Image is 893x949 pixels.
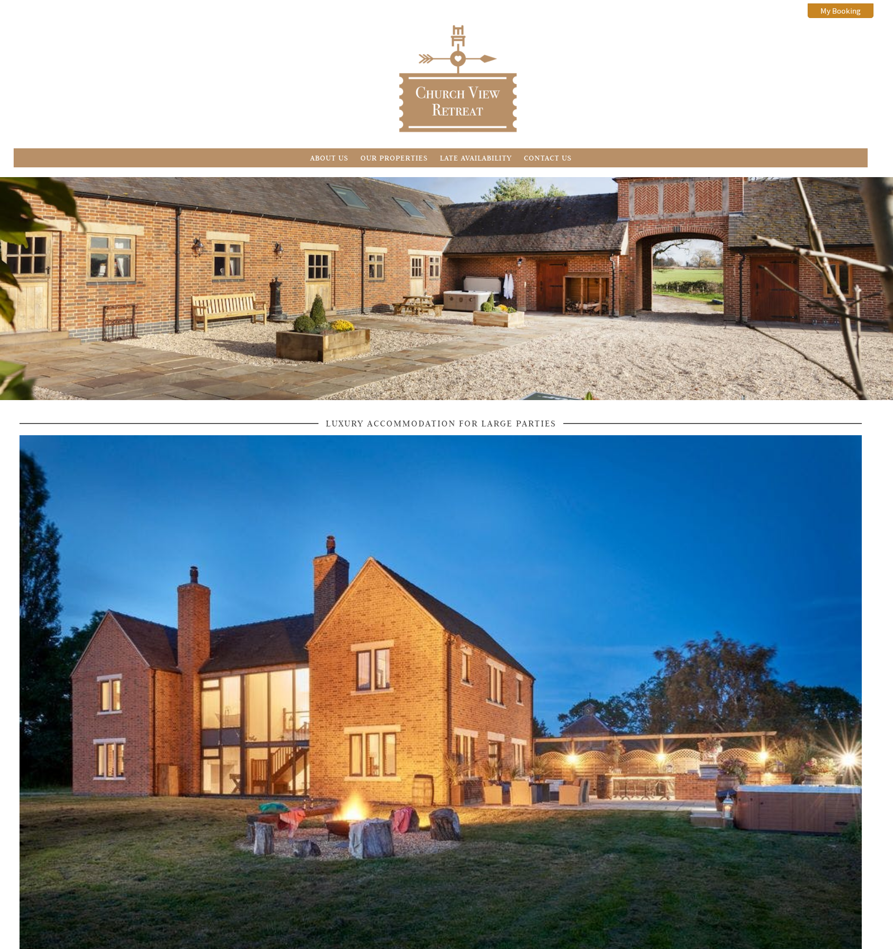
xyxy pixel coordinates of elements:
[524,153,572,162] a: Contact Us
[440,153,512,162] a: Late Availability
[397,22,519,134] img: Church View Retreat
[318,418,563,429] span: Luxury accommodation for large parties
[310,153,348,162] a: About Us
[360,153,428,162] a: Our Properties
[808,3,873,18] a: My Booking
